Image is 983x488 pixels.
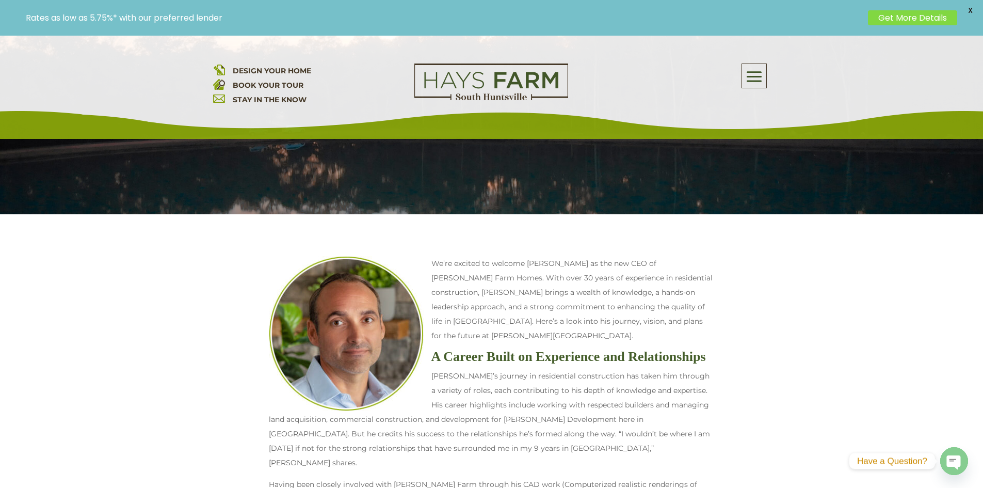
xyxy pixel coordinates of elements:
a: Get More Details [868,10,957,25]
p: Rates as low as 5.75%* with our preferred lender [26,13,863,23]
img: design your home [213,64,225,75]
a: STAY IN THE KNOW [233,95,307,104]
span: [PERSON_NAME]’s journey in residential construction has taken him through a variety of roles, eac... [269,371,710,467]
a: hays farm homes huntsville development [414,93,568,103]
span: X [962,3,978,18]
a: DESIGN YOUR HOME [233,66,311,75]
img: Logo [414,64,568,101]
img: book your home tour [213,78,225,90]
b: A Career Built on Experience and Relationships [431,349,706,364]
a: BOOK YOUR TOUR [233,81,303,90]
span: We’re excited to welcome [PERSON_NAME] as the new CEO of [PERSON_NAME] Farm Homes. With over 30 y... [431,259,713,340]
